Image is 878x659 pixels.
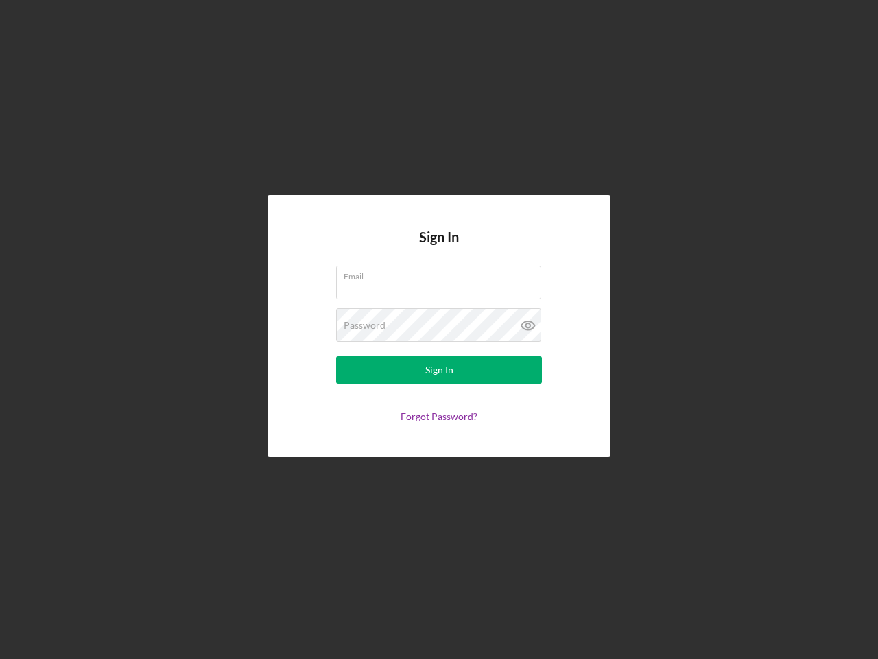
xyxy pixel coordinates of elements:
[344,320,385,331] label: Password
[419,229,459,266] h4: Sign In
[401,411,477,422] a: Forgot Password?
[344,266,541,281] label: Email
[336,356,542,384] button: Sign In
[425,356,453,384] div: Sign In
